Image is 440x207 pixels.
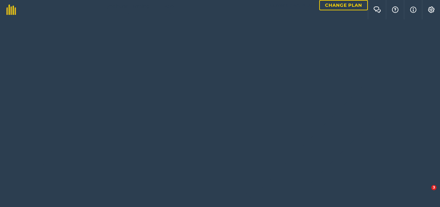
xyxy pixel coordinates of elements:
[427,6,435,13] img: A cog icon
[164,3,174,10] span: 2025
[104,3,152,17] button: Lyndhurst Farming
[6,5,16,15] img: fieldmargin Logo
[418,185,434,201] iframe: Intercom live chat
[391,6,399,13] img: A question mark icon
[270,2,313,8] span: Current plan : PLUS
[104,3,149,10] span: Lyndhurst Farming
[373,6,381,13] img: Two speech bubbles overlapping with the left bubble in the forefront
[164,3,177,17] button: 2025
[410,6,416,13] img: svg+xml;base64,PHN2ZyB4bWxucz0iaHR0cDovL3d3dy53My5vcmcvMjAwMC9zdmciIHdpZHRoPSIxNyIgaGVpZ2h0PSIxNy...
[431,185,436,190] span: 3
